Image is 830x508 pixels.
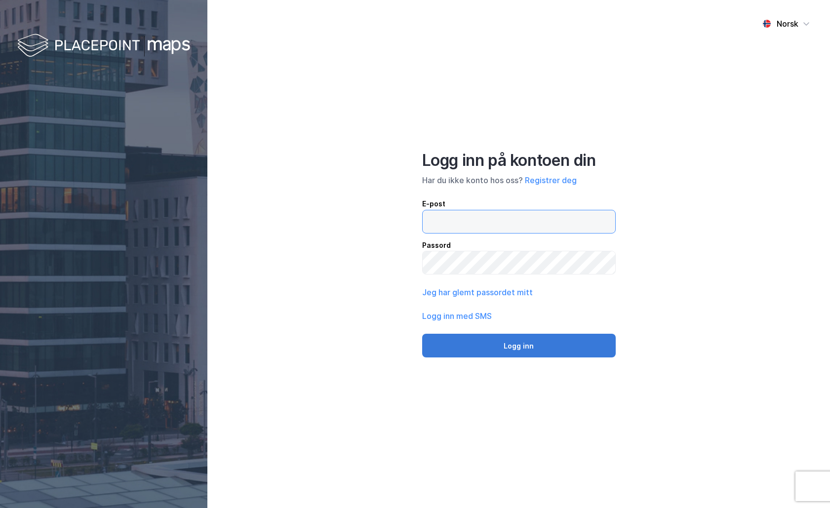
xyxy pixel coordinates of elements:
[422,310,492,322] button: Logg inn med SMS
[422,239,616,251] div: Passord
[17,32,190,61] img: logo-white.f07954bde2210d2a523dddb988cd2aa7.svg
[777,18,798,30] div: Norsk
[422,334,616,357] button: Logg inn
[422,198,616,210] div: E-post
[422,286,533,298] button: Jeg har glemt passordet mitt
[525,174,577,186] button: Registrer deg
[422,174,616,186] div: Har du ikke konto hos oss?
[422,151,616,170] div: Logg inn på kontoen din
[781,461,830,508] iframe: Chat Widget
